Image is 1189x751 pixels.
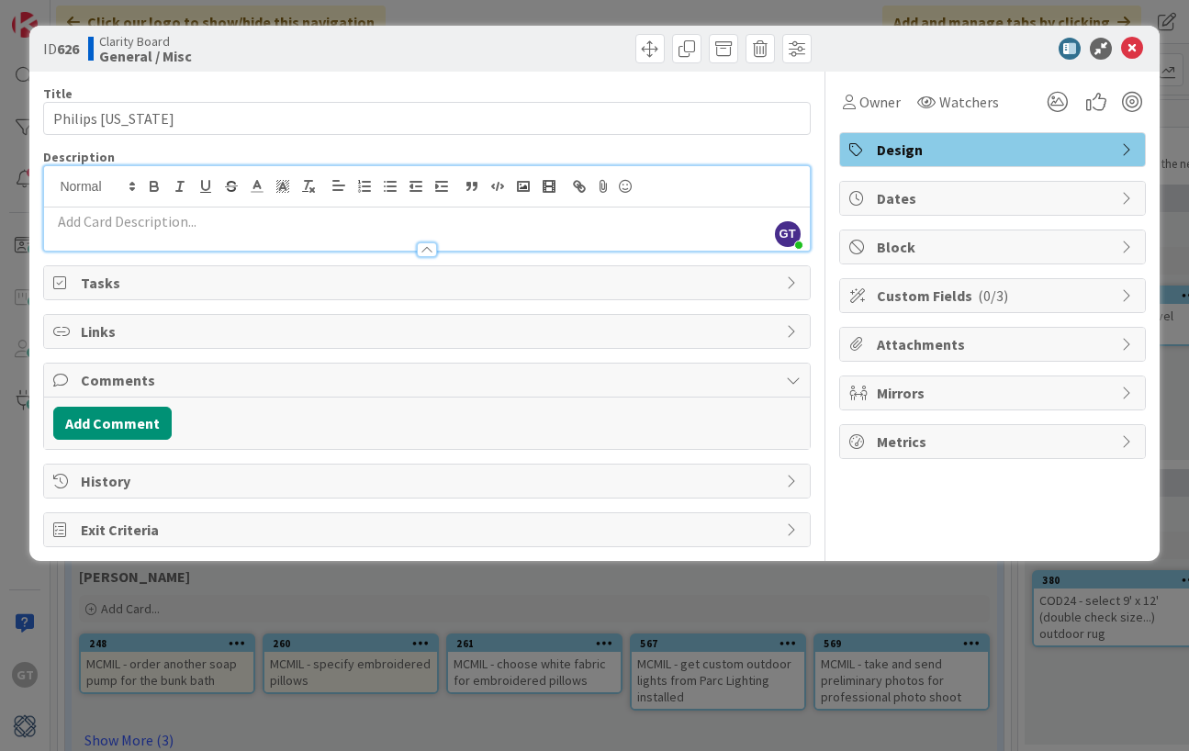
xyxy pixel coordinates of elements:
[81,519,776,541] span: Exit Criteria
[877,187,1112,209] span: Dates
[99,49,192,63] b: General / Misc
[877,382,1112,404] span: Mirrors
[81,470,776,492] span: History
[43,85,73,102] label: Title
[81,369,776,391] span: Comments
[43,38,79,60] span: ID
[877,431,1112,453] span: Metrics
[43,102,810,135] input: type card name here...
[81,320,776,342] span: Links
[775,221,801,247] span: GT
[859,91,901,113] span: Owner
[53,407,172,440] button: Add Comment
[939,91,999,113] span: Watchers
[99,34,192,49] span: Clarity Board
[877,333,1112,355] span: Attachments
[877,139,1112,161] span: Design
[43,149,115,165] span: Description
[978,286,1008,305] span: ( 0/3 )
[877,236,1112,258] span: Block
[877,285,1112,307] span: Custom Fields
[57,39,79,58] b: 626
[81,272,776,294] span: Tasks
